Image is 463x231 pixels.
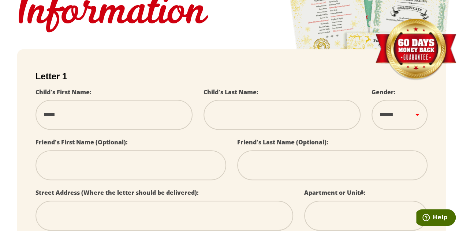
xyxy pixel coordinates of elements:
label: Child's Last Name: [204,88,258,96]
iframe: Opens a widget where you can find more information [416,209,456,227]
img: Money Back Guarantee [374,18,457,81]
label: Street Address (Where the letter should be delivered): [36,189,199,197]
label: Apartment or Unit#: [304,189,366,197]
h2: Letter 1 [36,71,428,82]
label: Gender: [371,88,396,96]
label: Friend's First Name (Optional): [36,138,128,146]
label: Child's First Name: [36,88,92,96]
label: Friend's Last Name (Optional): [237,138,328,146]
